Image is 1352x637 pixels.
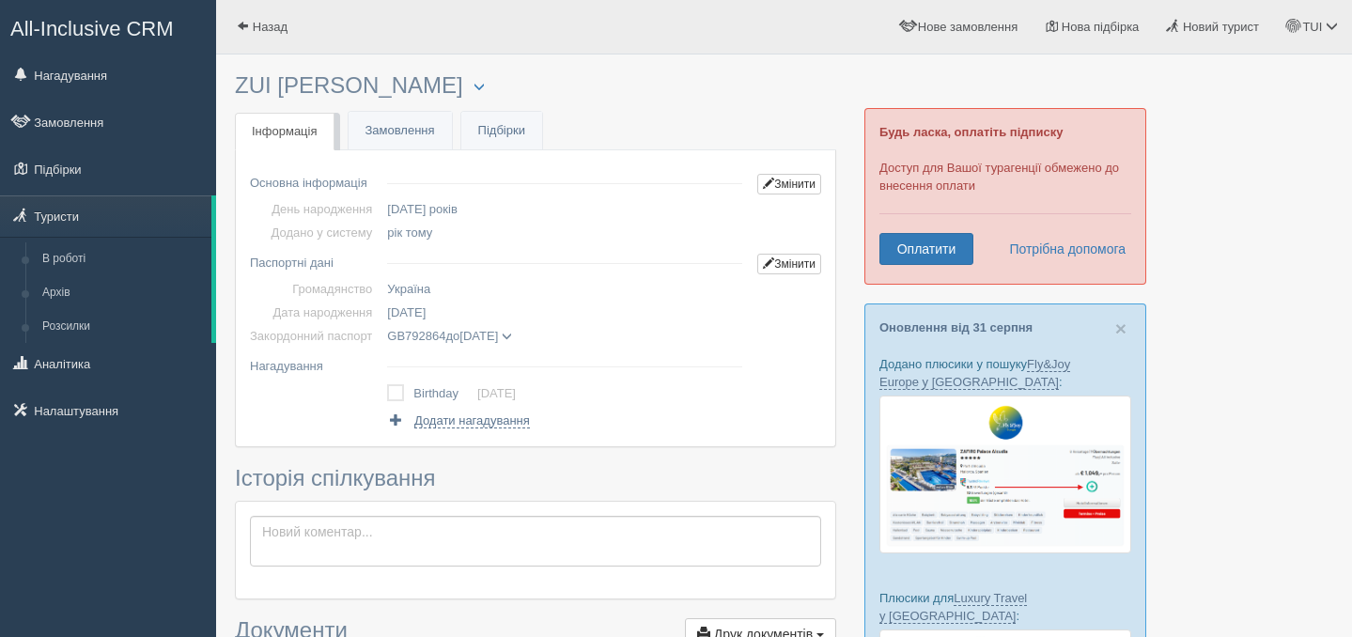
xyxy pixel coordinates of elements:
[879,125,1063,139] b: Будь ласка, оплатіть підписку
[413,381,477,407] td: Birthday
[879,320,1033,334] a: Оновлення від 31 серпня
[757,174,821,194] a: Змінити
[1183,20,1259,34] span: Новий турист
[10,17,174,40] span: All-Inclusive CRM
[864,108,1146,285] div: Доступ для Вашої турагенції обмежено до внесення оплати
[459,329,498,343] span: [DATE]
[1302,20,1322,34] span: TUI
[477,386,516,400] a: [DATE]
[235,466,836,490] h3: Історія спілкування
[250,197,380,221] td: День народження
[879,589,1131,625] p: Плюсики для :
[250,277,380,301] td: Громадянство
[253,20,287,34] span: Назад
[34,310,211,344] a: Розсилки
[997,233,1127,265] a: Потрібна допомога
[879,357,1070,390] a: Fly&Joy Europe у [GEOGRAPHIC_DATA]
[918,20,1018,34] span: Нове замовлення
[879,591,1027,624] a: Luxury Travel у [GEOGRAPHIC_DATA]
[757,254,821,274] a: Змінити
[1,1,215,53] a: All-Inclusive CRM
[252,124,318,138] span: Інформація
[34,276,211,310] a: Архів
[387,329,445,343] span: GB792864
[879,233,973,265] a: Оплатити
[349,112,452,150] a: Замовлення
[235,113,334,151] a: Інформація
[250,348,380,378] td: Нагадування
[380,277,750,301] td: Україна
[387,225,432,240] span: рік тому
[250,164,380,197] td: Основна інформація
[250,221,380,244] td: Додано у систему
[1115,318,1127,339] span: ×
[414,413,530,428] span: Додати нагадування
[235,73,836,99] h3: ZUI [PERSON_NAME]
[250,301,380,324] td: Дата народження
[387,329,512,343] span: до
[1115,318,1127,338] button: Close
[387,305,426,319] span: [DATE]
[34,242,211,276] a: В роботі
[387,412,529,429] a: Додати нагадування
[461,112,542,150] a: Підбірки
[250,324,380,348] td: Закордонний паспорт
[250,244,380,277] td: Паспортні дані
[1062,20,1140,34] span: Нова підбірка
[879,355,1131,391] p: Додано плюсики у пошуку :
[879,396,1131,553] img: fly-joy-de-proposal-crm-for-travel-agency.png
[380,197,750,221] td: [DATE] років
